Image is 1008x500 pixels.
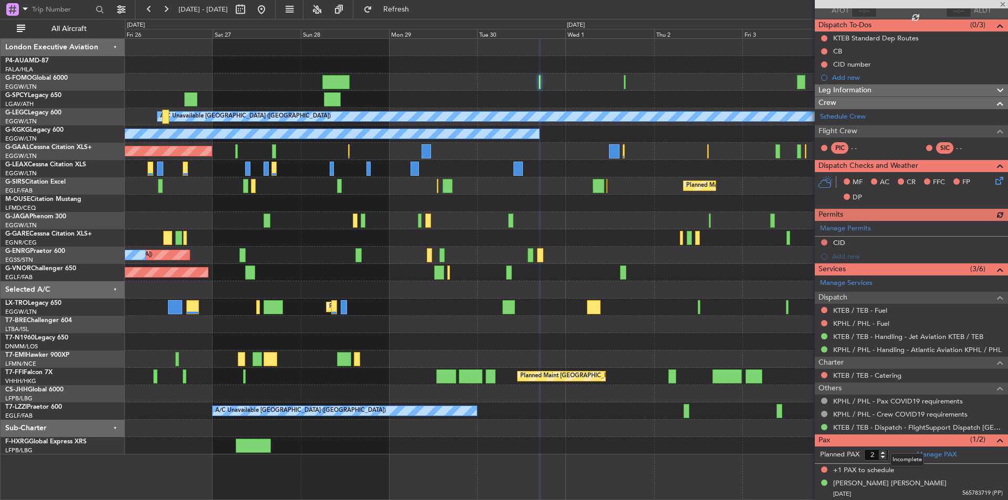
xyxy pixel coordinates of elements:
[5,335,68,341] a: T7-N1960Legacy 650
[818,19,871,31] span: Dispatch To-Dos
[851,143,875,153] div: - -
[962,489,1003,498] span: 565783719 (PP)
[818,125,857,137] span: Flight Crew
[907,177,916,188] span: CR
[5,395,33,402] a: LFPB/LBG
[818,292,847,304] span: Dispatch
[5,369,52,376] a: T7-FFIFalcon 7X
[818,357,844,369] span: Charter
[833,465,894,476] span: +1 PAX to schedule
[818,97,836,109] span: Crew
[970,434,985,445] span: (1/2)
[5,196,81,203] a: M-OUSECitation Mustang
[818,84,871,97] span: Leg Information
[5,221,37,229] a: EGGW/LTN
[853,177,863,188] span: MF
[742,29,831,38] div: Fri 3
[974,6,991,16] span: ALDT
[520,368,686,384] div: Planned Maint [GEOGRAPHIC_DATA] ([GEOGRAPHIC_DATA])
[5,369,24,376] span: T7-FFI
[5,439,29,445] span: F-HXRG
[970,263,985,274] span: (3/6)
[5,127,30,133] span: G-KGKG
[833,490,851,498] span: [DATE]
[5,75,68,81] a: G-FOMOGlobal 6000
[178,5,228,14] span: [DATE] - [DATE]
[5,265,76,272] a: G-VNORChallenger 650
[5,179,25,185] span: G-SIRS
[5,169,37,177] a: EGGW/LTN
[880,177,889,188] span: AC
[833,397,963,406] a: KPHL / PHL - Pax COVID19 requirements
[5,325,29,333] a: LTBA/ISL
[5,335,35,341] span: T7-N1960
[818,434,830,446] span: Pax
[890,453,924,466] div: Incomplete
[654,29,742,38] div: Thu 2
[5,231,92,237] a: G-GARECessna Citation XLS+
[5,187,33,195] a: EGLF/FAB
[833,319,889,328] a: KPHL / PHL - Fuel
[833,47,842,56] div: CB
[5,387,64,393] a: CS-JHHGlobal 6000
[5,404,62,410] a: T7-LZZIPraetor 600
[833,423,1003,432] a: KTEB / TEB - Dispatch - FlightSupport Dispatch [GEOGRAPHIC_DATA]
[820,450,859,460] label: Planned PAX
[5,343,38,350] a: DNMM/LOS
[5,152,37,160] a: EGGW/LTN
[5,135,37,143] a: EGGW/LTN
[5,214,29,220] span: G-JAGA
[5,196,30,203] span: M-OUSE
[832,6,849,16] span: ATOT
[831,142,848,154] div: PIC
[833,34,919,42] div: KTEB Standard Dep Routes
[818,160,918,172] span: Dispatch Checks and Weather
[5,412,33,420] a: EGLF/FAB
[833,410,968,419] a: KPHL / PHL - Crew COVID19 requirements
[124,29,213,38] div: Fri 26
[477,29,565,38] div: Tue 30
[389,29,477,38] div: Mon 29
[853,193,862,203] span: DP
[5,439,87,445] a: F-HXRGGlobal Express XRS
[5,256,33,264] a: EGSS/STN
[833,306,887,315] a: KTEB / TEB - Fuel
[5,248,30,254] span: G-ENRG
[818,263,846,275] span: Services
[5,110,28,116] span: G-LEGC
[5,127,64,133] a: G-KGKGLegacy 600
[5,265,31,272] span: G-VNOR
[956,143,980,153] div: - -
[5,162,28,168] span: G-LEAX
[5,446,33,454] a: LFPB/LBG
[5,214,66,220] a: G-JAGAPhenom 300
[962,177,970,188] span: FP
[215,403,386,419] div: A/C Unavailable [GEOGRAPHIC_DATA] ([GEOGRAPHIC_DATA])
[686,178,852,194] div: Planned Maint [GEOGRAPHIC_DATA] ([GEOGRAPHIC_DATA])
[5,204,36,212] a: LFMD/CEQ
[5,162,86,168] a: G-LEAXCessna Citation XLS
[5,377,36,385] a: VHHH/HKG
[820,278,873,289] a: Manage Services
[933,177,945,188] span: FFC
[5,317,27,324] span: T7-BRE
[5,58,49,64] a: P4-AUAMD-87
[5,308,37,316] a: EGGW/LTN
[567,21,585,30] div: [DATE]
[5,300,28,306] span: LX-TRO
[160,109,331,124] div: A/C Unavailable [GEOGRAPHIC_DATA] ([GEOGRAPHIC_DATA])
[5,66,33,73] a: FALA/HLA
[5,110,61,116] a: G-LEGCLegacy 600
[5,58,29,64] span: P4-AUA
[5,387,28,393] span: CS-JHH
[565,29,654,38] div: Wed 1
[970,19,985,30] span: (0/3)
[5,100,34,108] a: LGAV/ATH
[27,25,111,33] span: All Aircraft
[5,404,27,410] span: T7-LZZI
[5,317,72,324] a: T7-BREChallenger 604
[301,29,389,38] div: Sun 28
[5,144,29,151] span: G-GAAL
[5,360,36,368] a: LFMN/NCE
[5,239,37,247] a: EGNR/CEG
